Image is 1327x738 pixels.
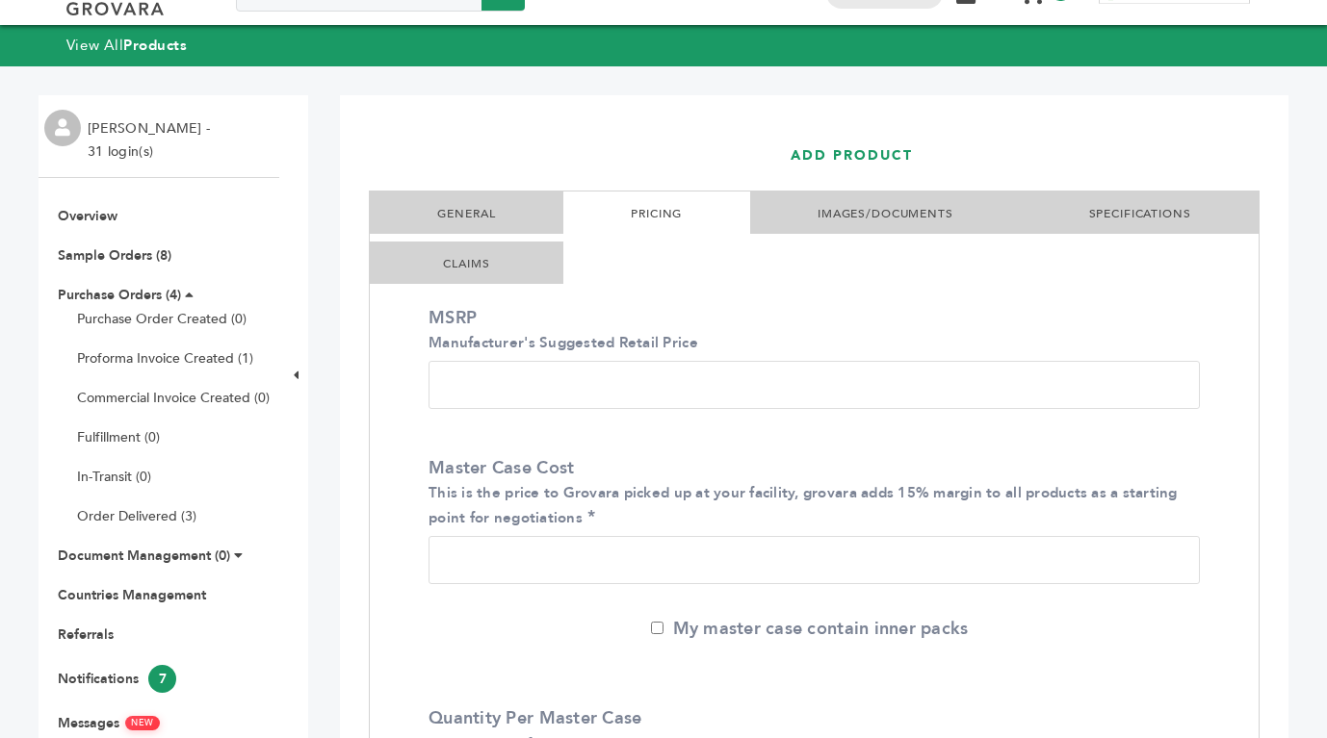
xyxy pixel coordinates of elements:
[123,36,187,55] strong: Products
[429,306,1190,354] label: MSRP
[429,483,1178,526] small: This is the price to Grovara picked up at your facility, grovara adds 15% margin to all products ...
[429,333,698,352] small: Manufacturer's Suggested Retail Price
[651,622,663,634] input: My master case contain inner packs
[125,716,160,730] span: NEW
[443,256,489,271] a: CLAIMS
[651,617,969,641] label: My master case contain inner packs
[58,625,114,644] a: Referrals
[429,456,1190,529] label: Master Case Cost
[58,547,230,565] a: Document Management (0)
[77,428,160,446] a: Fulfillment (0)
[77,468,151,486] a: In-Transit (0)
[58,714,160,732] a: MessagesNEW
[631,206,682,221] a: PRICING
[88,117,215,164] li: [PERSON_NAME] - 31 login(s)
[77,310,247,328] a: Purchase Order Created (0)
[44,110,81,146] img: profile.png
[437,206,495,221] a: GENERAL
[148,665,176,693] span: 7
[77,389,270,407] a: Commercial Invoice Created (0)
[818,206,953,221] a: IMAGES/DOCUMENTS
[77,349,253,368] a: Proforma Invoice Created (1)
[58,207,117,225] a: Overview
[66,36,188,55] a: View AllProducts
[58,670,176,688] a: Notifications7
[58,286,181,304] a: Purchase Orders (4)
[1089,206,1191,221] a: SPECIFICATIONS
[77,507,196,525] a: Order Delivered (3)
[58,246,171,265] a: Sample Orders (8)
[58,586,206,604] a: Countries Management
[791,120,1236,191] h1: ADD PRODUCT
